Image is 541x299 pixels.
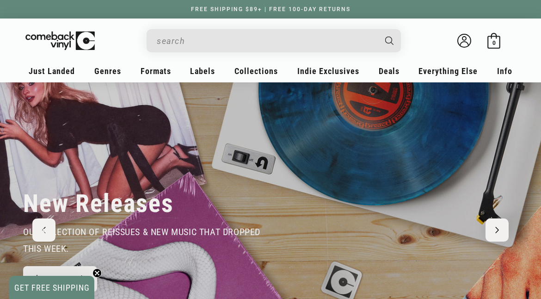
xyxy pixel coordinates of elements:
[182,6,360,12] a: FREE SHIPPING $89+ | FREE 100-DAY RETURNS
[14,283,90,293] span: GET FREE SHIPPING
[23,266,97,292] a: shop now
[379,66,400,76] span: Deals
[92,268,102,278] button: Close teaser
[23,188,174,219] h2: New Releases
[297,66,359,76] span: Indie Exclusives
[234,66,278,76] span: Collections
[492,39,496,46] span: 0
[497,66,512,76] span: Info
[190,66,215,76] span: Labels
[9,276,94,299] div: GET FREE SHIPPINGClose teaser
[141,66,171,76] span: Formats
[147,29,401,52] div: Search
[377,29,402,52] button: Search
[29,66,75,76] span: Just Landed
[157,31,376,50] input: search
[94,66,121,76] span: Genres
[418,66,478,76] span: Everything Else
[23,226,260,254] span: our selection of reissues & new music that dropped this week.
